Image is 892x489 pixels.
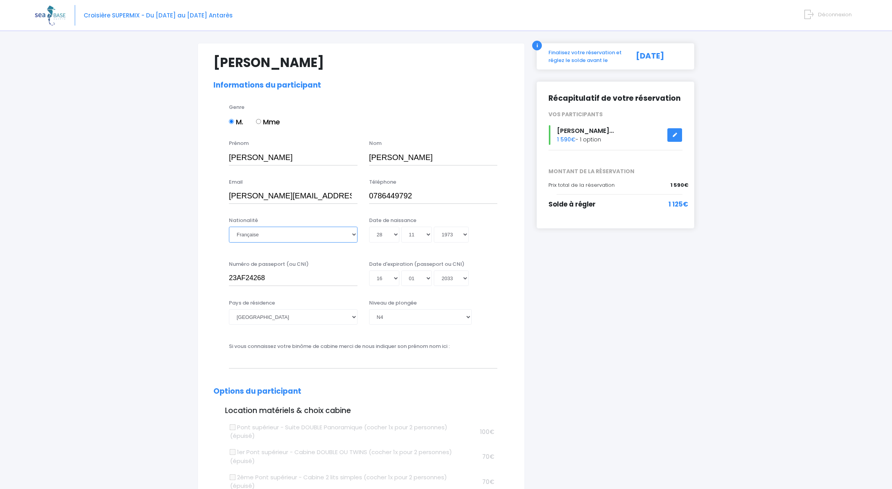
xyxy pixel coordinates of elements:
[369,217,416,224] label: Date de naissance
[256,117,280,127] label: Mme
[669,200,688,210] span: 1 125€
[548,93,682,103] h2: Récapitulatif de votre réservation
[818,11,852,18] span: Déconnexion
[532,41,542,50] div: i
[543,125,688,145] div: - 1 option
[480,428,494,436] span: 100€
[229,299,275,307] label: Pays de résidence
[369,299,417,307] label: Niveau de plongée
[256,119,261,124] input: Mme
[229,103,244,111] label: Genre
[482,453,494,461] span: 70€
[230,424,236,430] input: Pont supérieur - Suite DOUBLE Panoramique (cocher 1x pour 2 personnes) (épuisé)
[543,110,688,119] div: VOS PARTICIPANTS
[548,200,596,209] span: Solde à régler
[557,126,614,135] span: [PERSON_NAME]...
[230,448,465,465] label: 1er Pont supérieur - Cabine DOUBLE OU TWINS (cocher 1x pour 2 personnes) (épuisé)
[229,139,249,147] label: Prénom
[557,136,576,143] span: 1 590€
[229,260,309,268] label: Numéro de passeport (ou CNI)
[548,181,615,189] span: Prix total de la réservation
[213,387,509,396] h2: Options du participant
[369,139,382,147] label: Nom
[230,474,236,480] input: 2ème Pont supérieur - Cabine 2 lits simples (cocher 1x pour 2 personnes) (épuisé)
[213,81,509,90] h2: Informations du participant
[230,449,236,455] input: 1er Pont supérieur - Cabine DOUBLE OU TWINS (cocher 1x pour 2 personnes) (épuisé)
[213,406,509,415] h3: Location matériels & choix cabine
[229,343,450,350] label: Si vous connaissez votre binôme de cabine merci de nous indiquer son prénom nom ici :
[230,423,465,441] label: Pont supérieur - Suite DOUBLE Panoramique (cocher 1x pour 2 personnes) (épuisé)
[229,117,243,127] label: M.
[543,49,627,64] div: Finalisez votre réservation et réglez le solde avant le
[482,478,494,486] span: 70€
[213,55,509,70] h1: [PERSON_NAME]
[84,11,233,19] span: Croisière SUPERMIX - Du [DATE] au [DATE] Antarès
[670,181,688,189] span: 1 590€
[229,119,234,124] input: M.
[229,178,243,186] label: Email
[543,167,688,176] span: MONTANT DE LA RÉSERVATION
[369,178,396,186] label: Téléphone
[229,217,258,224] label: Nationalité
[627,49,688,64] div: [DATE]
[369,260,464,268] label: Date d'expiration (passeport ou CNI)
